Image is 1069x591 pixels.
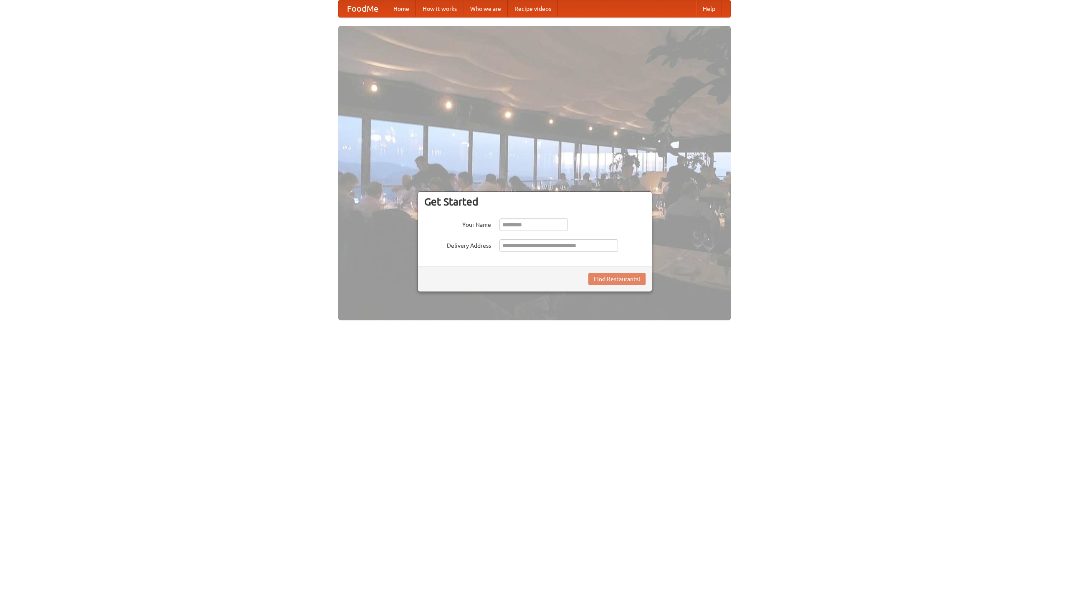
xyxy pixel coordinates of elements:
button: Find Restaurants! [588,273,646,285]
a: Help [696,0,722,17]
h3: Get Started [424,195,646,208]
label: Your Name [424,218,491,229]
a: Who we are [464,0,508,17]
a: Home [387,0,416,17]
label: Delivery Address [424,239,491,250]
a: How it works [416,0,464,17]
a: FoodMe [339,0,387,17]
a: Recipe videos [508,0,558,17]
